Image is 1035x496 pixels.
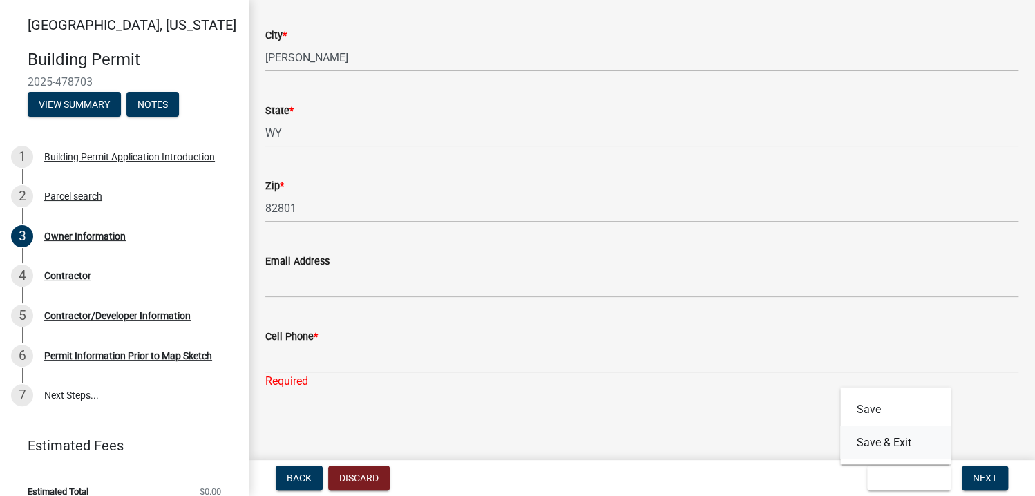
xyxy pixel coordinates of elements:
[11,185,33,207] div: 2
[287,473,312,484] span: Back
[276,466,323,490] button: Back
[44,311,191,321] div: Contractor/Developer Information
[126,99,179,111] wm-modal-confirm: Notes
[265,31,287,41] label: City
[840,426,951,459] button: Save & Exit
[44,152,215,162] div: Building Permit Application Introduction
[28,487,88,496] span: Estimated Total
[44,271,91,280] div: Contractor
[28,92,121,117] button: View Summary
[265,373,1018,390] div: Required
[28,75,221,88] span: 2025-478703
[11,432,227,459] a: Estimated Fees
[265,182,284,191] label: Zip
[878,473,931,484] span: Save & Exit
[44,231,126,241] div: Owner Information
[44,191,102,201] div: Parcel search
[44,351,212,361] div: Permit Information Prior to Map Sketch
[840,387,951,464] div: Save & Exit
[328,466,390,490] button: Discard
[265,106,294,116] label: State
[973,473,997,484] span: Next
[28,99,121,111] wm-modal-confirm: Summary
[11,146,33,168] div: 1
[962,466,1008,490] button: Next
[11,384,33,406] div: 7
[11,345,33,367] div: 6
[126,92,179,117] button: Notes
[11,265,33,287] div: 4
[11,305,33,327] div: 5
[265,257,330,267] label: Email Address
[200,487,221,496] span: $0.00
[28,17,236,33] span: [GEOGRAPHIC_DATA], [US_STATE]
[840,392,951,426] button: Save
[28,50,238,70] h4: Building Permit
[867,466,951,490] button: Save & Exit
[11,225,33,247] div: 3
[265,332,318,342] label: Cell Phone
